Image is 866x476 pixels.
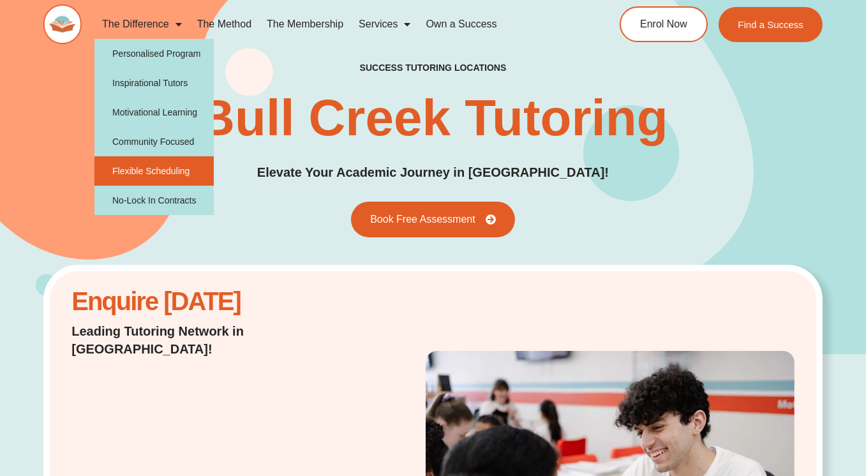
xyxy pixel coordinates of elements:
a: Services [351,10,418,39]
a: Personalised Program [94,39,214,68]
span: Book Free Assessment [370,214,475,225]
span: Find a Success [738,20,804,29]
a: Own a Success [418,10,504,39]
a: Inspirational Tutors [94,68,214,98]
h2: Enquire [DATE] [71,294,349,309]
a: Book Free Assessment [351,202,515,237]
p: Leading Tutoring Network in [GEOGRAPHIC_DATA]! [71,322,349,358]
p: Elevate Your Academic Journey in [GEOGRAPHIC_DATA]! [257,163,609,182]
h2: success tutoring locations [360,62,507,73]
h1: Bull Creek Tutoring [198,93,668,144]
a: No-Lock In Contracts [94,186,214,215]
a: The Difference [94,10,190,39]
a: The Method [190,10,259,39]
a: Flexible Scheduling [94,156,214,186]
nav: Menu [94,10,575,39]
a: Find a Success [719,7,823,42]
a: Community Focused [94,127,214,156]
ul: The Difference [94,39,214,215]
iframe: Chat Widget [653,332,866,476]
span: Enrol Now [640,19,687,29]
a: Motivational Learning [94,98,214,127]
a: Enrol Now [620,6,708,42]
a: The Membership [259,10,351,39]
